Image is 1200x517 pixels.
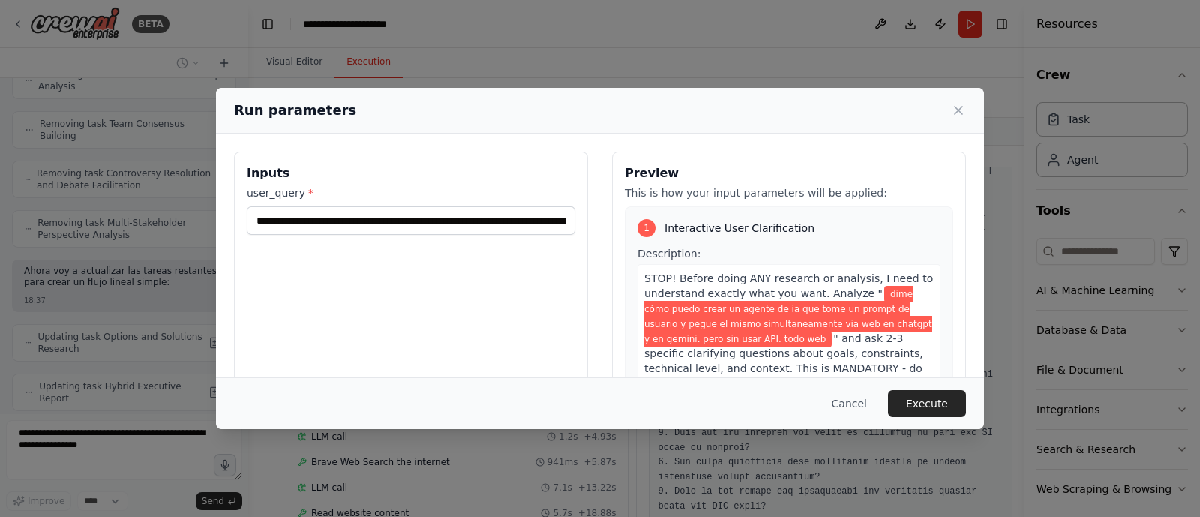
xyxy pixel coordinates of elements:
h3: Inputs [247,164,575,182]
button: Cancel [820,390,879,417]
span: STOP! Before doing ANY research or analysis, I need to understand exactly what you want. Analyze " [644,272,933,299]
p: This is how your input parameters will be applied: [625,185,953,200]
span: Description: [637,248,700,260]
span: Variable: user_query [644,286,932,347]
h3: Preview [625,164,953,182]
h2: Run parameters [234,100,356,121]
button: Execute [888,390,966,417]
label: user_query [247,185,575,200]
div: 1 [637,219,655,237]
span: Interactive User Clarification [664,221,814,236]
